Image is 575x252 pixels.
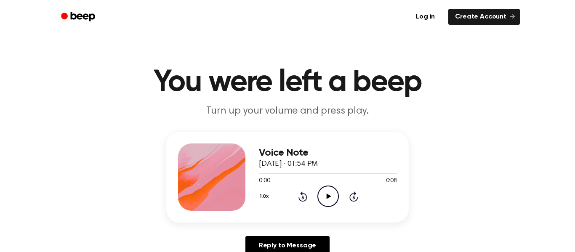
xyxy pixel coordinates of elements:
button: 1.0x [259,189,272,204]
span: 0:00 [259,177,270,186]
a: Create Account [448,9,520,25]
h3: Voice Note [259,147,397,159]
span: 0:08 [386,177,397,186]
h1: You were left a beep [72,67,503,98]
span: [DATE] · 01:54 PM [259,160,318,168]
a: Beep [55,9,103,25]
a: Log in [407,7,443,27]
p: Turn up your volume and press play. [126,104,449,118]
